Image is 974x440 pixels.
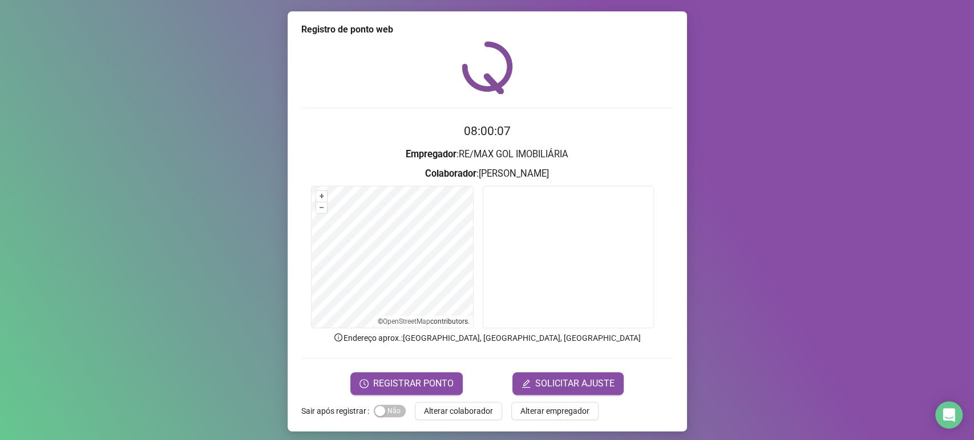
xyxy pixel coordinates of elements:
button: Alterar colaborador [415,402,502,420]
button: REGISTRAR PONTO [350,372,463,395]
button: + [316,191,327,202]
div: Registro de ponto web [301,23,673,36]
p: Endereço aprox. : [GEOGRAPHIC_DATA], [GEOGRAPHIC_DATA], [GEOGRAPHIC_DATA] [301,332,673,344]
button: – [316,202,327,213]
span: REGISTRAR PONTO [373,377,454,390]
span: Alterar colaborador [424,405,493,417]
strong: Empregador [406,149,456,160]
span: Alterar empregador [520,405,589,417]
span: info-circle [333,332,343,343]
span: edit [522,379,531,388]
label: Sair após registrar [301,402,374,420]
img: QRPoint [462,41,513,94]
span: SOLICITAR AJUSTE [535,377,615,390]
span: clock-circle [359,379,369,388]
h3: : RE/MAX GOL IMOBILIÁRIA [301,147,673,162]
h3: : [PERSON_NAME] [301,166,673,181]
div: Open Intercom Messenger [935,401,963,429]
li: © contributors. [378,317,470,325]
strong: Colaborador [425,168,476,179]
a: OpenStreetMap [383,317,430,325]
button: Alterar empregador [511,402,599,420]
button: editSOLICITAR AJUSTE [512,372,624,395]
time: 08:00:07 [464,124,511,138]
